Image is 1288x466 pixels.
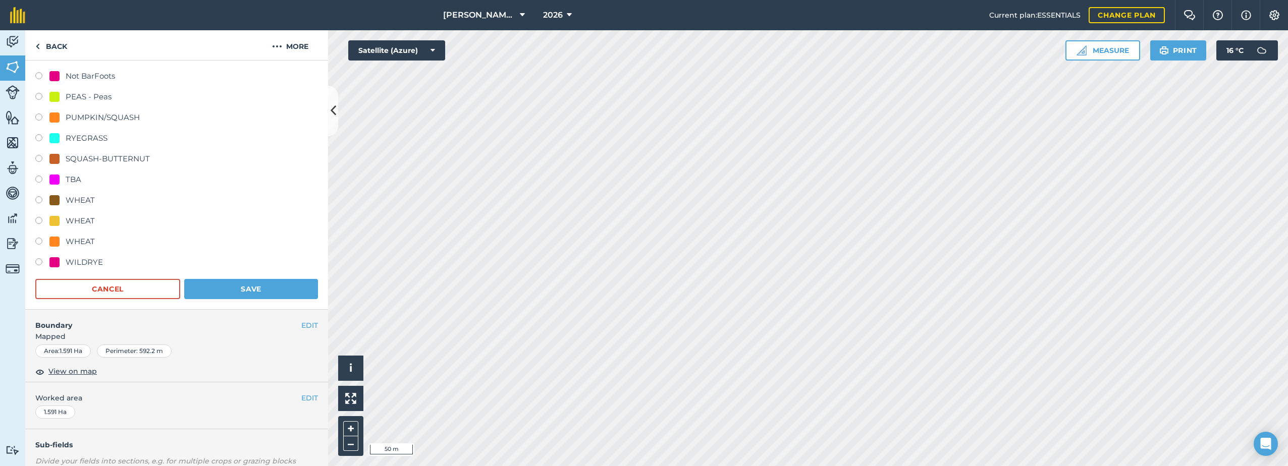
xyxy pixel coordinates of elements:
[6,211,20,226] img: svg+xml;base64,PD94bWwgdmVyc2lvbj0iMS4wIiBlbmNvZGluZz0idXRmLTgiPz4KPCEtLSBHZW5lcmF0b3I6IEFkb2JlIE...
[35,456,296,465] em: Divide your fields into sections, e.g. for multiple crops or grazing blocks
[1216,40,1278,61] button: 16 °C
[349,362,352,374] span: i
[1241,9,1251,21] img: svg+xml;base64,PHN2ZyB4bWxucz0iaHR0cDovL3d3dy53My5vcmcvMjAwMC9zdmciIHdpZHRoPSIxNyIgaGVpZ2h0PSIxNy...
[338,356,363,381] button: i
[1184,10,1196,20] img: Two speech bubbles overlapping with the left bubble in the forefront
[345,393,356,404] img: Four arrows, one pointing top left, one top right, one bottom right and the last bottom left
[97,344,172,358] div: Perimeter : 592.2 m
[1077,45,1087,55] img: Ruler icon
[348,40,445,61] button: Satellite (Azure)
[6,135,20,150] img: svg+xml;base64,PHN2ZyB4bWxucz0iaHR0cDovL3d3dy53My5vcmcvMjAwMC9zdmciIHdpZHRoPSI1NiIgaGVpZ2h0PSI2MC...
[6,160,20,176] img: svg+xml;base64,PD94bWwgdmVyc2lvbj0iMS4wIiBlbmNvZGluZz0idXRmLTgiPz4KPCEtLSBHZW5lcmF0b3I6IEFkb2JlIE...
[66,173,81,186] div: TBA
[1089,7,1165,23] a: Change plan
[343,436,358,451] button: –
[25,331,328,342] span: Mapped
[184,279,318,299] button: Save
[6,60,20,75] img: svg+xml;base64,PHN2ZyB4bWxucz0iaHR0cDovL3d3dy53My5vcmcvMjAwMC9zdmciIHdpZHRoPSI1NiIgaGVpZ2h0PSI2MC...
[6,236,20,251] img: svg+xml;base64,PD94bWwgdmVyc2lvbj0iMS4wIiBlbmNvZGluZz0idXRmLTgiPz4KPCEtLSBHZW5lcmF0b3I6IEFkb2JlIE...
[1252,40,1272,61] img: svg+xml;base64,PD94bWwgdmVyc2lvbj0iMS4wIiBlbmNvZGluZz0idXRmLTgiPz4KPCEtLSBHZW5lcmF0b3I6IEFkb2JlIE...
[35,366,44,378] img: svg+xml;base64,PHN2ZyB4bWxucz0iaHR0cDovL3d3dy53My5vcmcvMjAwMC9zdmciIHdpZHRoPSIxOCIgaGVpZ2h0PSIyNC...
[1268,10,1280,20] img: A cog icon
[6,85,20,99] img: svg+xml;base64,PD94bWwgdmVyc2lvbj0iMS4wIiBlbmNvZGluZz0idXRmLTgiPz4KPCEtLSBHZW5lcmF0b3I6IEFkb2JlIE...
[35,392,318,403] span: Worked area
[48,366,97,377] span: View on map
[10,7,25,23] img: fieldmargin Logo
[343,421,358,436] button: +
[543,9,563,21] span: 2026
[6,445,20,455] img: svg+xml;base64,PD94bWwgdmVyc2lvbj0iMS4wIiBlbmNvZGluZz0idXRmLTgiPz4KPCEtLSBHZW5lcmF0b3I6IEFkb2JlIE...
[35,366,97,378] button: View on map
[35,405,75,419] div: 1.591 Ha
[35,344,91,358] div: Area : 1.591 Ha
[35,40,40,52] img: svg+xml;base64,PHN2ZyB4bWxucz0iaHR0cDovL3d3dy53My5vcmcvMjAwMC9zdmciIHdpZHRoPSI5IiBoZWlnaHQ9IjI0Ii...
[1150,40,1207,61] button: Print
[35,279,180,299] button: Cancel
[66,153,150,165] div: SQUASH-BUTTERNUT
[1159,44,1169,56] img: svg+xml;base64,PHN2ZyB4bWxucz0iaHR0cDovL3d3dy53My5vcmcvMjAwMC9zdmciIHdpZHRoPSIxOSIgaGVpZ2h0PSIyNC...
[66,215,95,227] div: WHEAT
[272,40,282,52] img: svg+xml;base64,PHN2ZyB4bWxucz0iaHR0cDovL3d3dy53My5vcmcvMjAwMC9zdmciIHdpZHRoPSIyMCIgaGVpZ2h0PSIyNC...
[66,111,140,124] div: PUMPKIN/SQUASH
[1065,40,1140,61] button: Measure
[1254,432,1278,456] div: Open Intercom Messenger
[25,310,301,331] h4: Boundary
[989,10,1081,21] span: Current plan : ESSENTIALS
[252,30,328,60] button: More
[6,110,20,125] img: svg+xml;base64,PHN2ZyB4bWxucz0iaHR0cDovL3d3dy53My5vcmcvMjAwMC9zdmciIHdpZHRoPSI1NiIgaGVpZ2h0PSI2MC...
[1226,40,1244,61] span: 16 ° C
[66,236,95,248] div: WHEAT
[66,132,108,144] div: RYEGRASS
[6,262,20,276] img: svg+xml;base64,PD94bWwgdmVyc2lvbj0iMS4wIiBlbmNvZGluZz0idXRmLTgiPz4KPCEtLSBHZW5lcmF0b3I6IEFkb2JlIE...
[301,320,318,331] button: EDIT
[66,256,103,268] div: WILDRYE
[66,91,112,103] div: PEAS - Peas
[6,186,20,201] img: svg+xml;base64,PD94bWwgdmVyc2lvbj0iMS4wIiBlbmNvZGluZz0idXRmLTgiPz4KPCEtLSBHZW5lcmF0b3I6IEFkb2JlIE...
[1212,10,1224,20] img: A question mark icon
[443,9,516,21] span: [PERSON_NAME] Farm Life
[301,392,318,403] button: EDIT
[6,34,20,49] img: svg+xml;base64,PD94bWwgdmVyc2lvbj0iMS4wIiBlbmNvZGluZz0idXRmLTgiPz4KPCEtLSBHZW5lcmF0b3I6IEFkb2JlIE...
[25,30,77,60] a: Back
[66,194,95,206] div: WHEAT
[66,70,115,82] div: Not BarFoots
[25,439,328,450] h4: Sub-fields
